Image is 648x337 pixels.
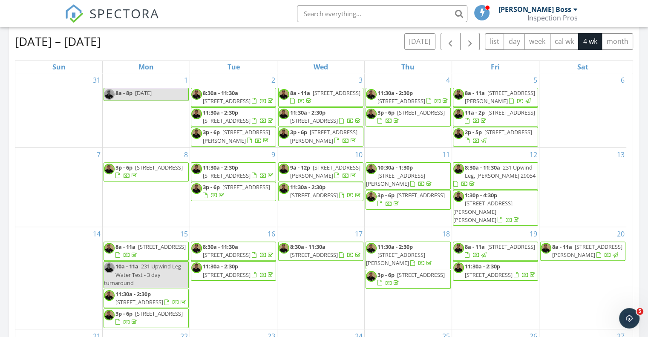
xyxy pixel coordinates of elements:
[366,271,377,282] img: 20241213_180012.jpg
[366,270,451,289] a: 3p - 6p [STREET_ADDRESS]
[104,164,115,174] img: 20241213_180012.jpg
[279,89,289,100] img: 20241213_180012.jpg
[377,191,445,207] a: 3p - 6p [STREET_ADDRESS]
[115,243,186,259] a: 8a - 11a [STREET_ADDRESS]
[270,148,277,161] a: Go to September 9, 2025
[290,128,307,136] span: 3p - 6p
[452,227,539,329] td: Go to September 19, 2025
[290,109,362,124] a: 11:30a - 2:30p [STREET_ADDRESS]
[297,5,467,22] input: Search everything...
[115,290,151,298] span: 11:30a - 2:30p
[465,243,485,251] span: 8a - 11a
[290,128,357,144] a: 3p - 6p [STREET_ADDRESS][PERSON_NAME]
[465,109,485,116] span: 11a - 2p
[364,147,452,227] td: Go to September 11, 2025
[203,164,238,171] span: 11:30a - 2:30p
[203,243,275,259] a: 8:30a - 11:30a [STREET_ADDRESS]
[552,243,622,259] span: [STREET_ADDRESS][PERSON_NAME]
[465,164,536,179] span: 231 Upwind Leg, [PERSON_NAME] 29054
[453,128,464,139] img: 20241213_180012.jpg
[115,164,132,171] span: 3p - 6p
[465,262,537,278] a: 11:30a - 2:30p [STREET_ADDRESS]
[138,243,186,251] span: [STREET_ADDRESS]
[191,128,202,139] img: 20241213_180012.jpg
[278,127,363,146] a: 3p - 6p [STREET_ADDRESS][PERSON_NAME]
[619,73,626,87] a: Go to September 6, 2025
[366,164,433,187] a: 10:30a - 1:30p [STREET_ADDRESS][PERSON_NAME]
[615,148,626,161] a: Go to September 13, 2025
[453,89,464,100] img: 20241213_180012.jpg
[95,148,102,161] a: Go to September 7, 2025
[91,227,102,241] a: Go to September 14, 2025
[203,172,251,179] span: [STREET_ADDRESS]
[528,148,539,161] a: Go to September 12, 2025
[452,147,539,227] td: Go to September 12, 2025
[527,14,578,22] div: Inspection Pros
[377,89,413,97] span: 11:30a - 2:30p
[366,162,451,190] a: 10:30a - 1:30p [STREET_ADDRESS][PERSON_NAME]
[279,164,289,174] img: 20241213_180012.jpg
[203,128,220,136] span: 3p - 6p
[485,33,504,50] button: list
[290,183,362,199] a: 11:30a - 2:30p [STREET_ADDRESS]
[203,109,275,124] a: 11:30a - 2:30p [STREET_ADDRESS]
[460,33,480,50] button: Next
[65,4,84,23] img: The Best Home Inspection Software - Spectora
[539,73,626,148] td: Go to September 6, 2025
[103,227,190,329] td: Go to September 15, 2025
[487,109,535,116] span: [STREET_ADDRESS]
[115,262,138,270] span: 10a - 11a
[366,191,377,202] img: 20241213_180012.jpg
[377,109,445,124] a: 3p - 6p [STREET_ADDRESS]
[191,182,276,201] a: 3p - 6p [STREET_ADDRESS]
[191,262,202,273] img: 20241213_180012.jpg
[377,109,395,116] span: 3p - 6p
[15,33,101,50] h2: [DATE] – [DATE]
[135,164,183,171] span: [STREET_ADDRESS]
[552,243,622,259] a: 8a - 11a [STREET_ADDRESS][PERSON_NAME]
[270,73,277,87] a: Go to September 2, 2025
[191,243,202,253] img: 20241213_180012.jpg
[290,89,310,97] span: 8a - 11a
[453,127,538,146] a: 2p - 5p [STREET_ADDRESS]
[453,164,536,187] a: 8:30a - 11:30a 231 Upwind Leg, [PERSON_NAME] 29054
[524,33,550,50] button: week
[266,227,277,241] a: Go to September 16, 2025
[290,164,360,179] span: [STREET_ADDRESS][PERSON_NAME]
[65,12,159,29] a: SPECTORA
[484,128,532,136] span: [STREET_ADDRESS]
[487,243,535,251] span: [STREET_ADDRESS]
[203,89,238,97] span: 8:30a - 11:30a
[203,89,275,105] a: 8:30a - 11:30a [STREET_ADDRESS]
[290,89,360,105] a: 8a - 11a [STREET_ADDRESS]
[377,191,395,199] span: 3p - 6p
[377,89,449,105] a: 11:30a - 2:30p [STREET_ADDRESS]
[441,33,461,50] button: Previous
[182,73,190,87] a: Go to September 1, 2025
[453,261,538,280] a: 11:30a - 2:30p [STREET_ADDRESS]
[290,164,310,171] span: 9a - 12p
[104,162,189,181] a: 3p - 6p [STREET_ADDRESS]
[366,243,377,253] img: 20241213_180012.jpg
[453,199,513,223] span: [STREET_ADDRESS][PERSON_NAME][PERSON_NAME]
[290,243,325,251] span: 8:30a - 11:30a
[290,128,357,144] span: [STREET_ADDRESS][PERSON_NAME]
[366,88,451,107] a: 11:30a - 2:30p [STREET_ADDRESS]
[104,308,189,328] a: 3p - 6p [STREET_ADDRESS]
[453,242,538,261] a: 8a - 11a [STREET_ADDRESS]
[91,73,102,87] a: Go to August 31, 2025
[353,227,364,241] a: Go to September 17, 2025
[203,271,251,279] span: [STREET_ADDRESS]
[277,73,365,148] td: Go to September 3, 2025
[203,164,275,179] a: 11:30a - 2:30p [STREET_ADDRESS]
[115,243,135,251] span: 8a - 11a
[137,61,156,73] a: Monday
[357,73,364,87] a: Go to September 3, 2025
[191,242,276,261] a: 8:30a - 11:30a [STREET_ADDRESS]
[191,164,202,174] img: 20241213_180012.jpg
[290,164,360,179] a: 9a - 12p [STREET_ADDRESS][PERSON_NAME]
[51,61,67,73] a: Sunday
[89,4,159,22] span: SPECTORA
[397,191,445,199] span: [STREET_ADDRESS]
[397,271,445,279] span: [STREET_ADDRESS]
